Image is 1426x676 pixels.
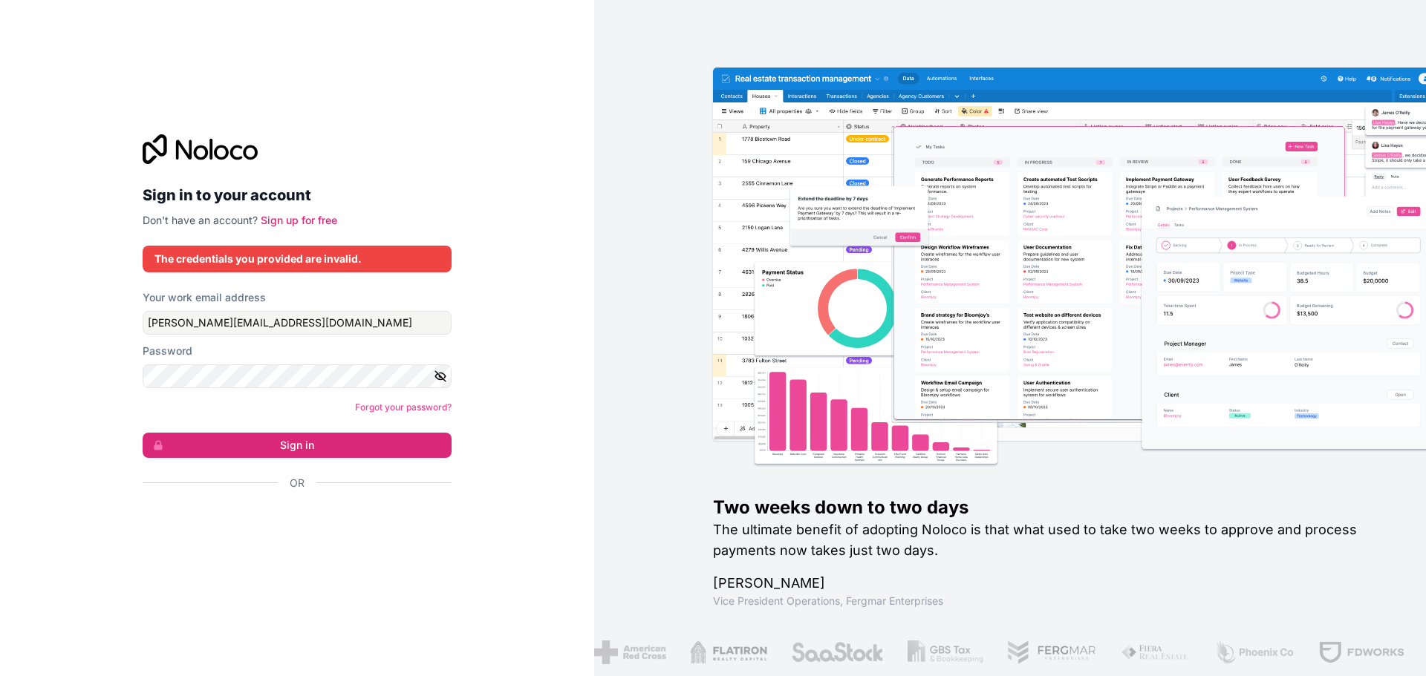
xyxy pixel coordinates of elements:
img: /assets/american-red-cross-BAupjrZR.png [589,640,661,664]
a: Sign up for free [261,214,337,226]
div: The credentials you provided are invalid. [154,252,440,266]
img: /assets/fdworks-Bi04fVtw.png [1313,640,1400,664]
span: Don't have an account? [143,214,258,226]
img: /assets/phoenix-BREaitsQ.png [1209,640,1289,664]
span: Or [290,476,305,490]
img: /assets/gbstax-C-GtDUiK.png [902,640,978,664]
h1: Two weeks down to two days [713,496,1378,519]
h2: Sign in to your account [143,182,452,209]
h1: [PERSON_NAME] [713,573,1378,594]
img: /assets/fergmar-CudnrXN5.png [1002,640,1093,664]
h1: Vice President Operations , Fergmar Enterprises [713,594,1378,608]
iframe: Sign in with Google Button [135,507,447,539]
img: /assets/flatiron-C8eUkumj.png [685,640,761,664]
img: /assets/fiera-fwj2N5v4.png [1116,640,1186,664]
img: /assets/saastock-C6Zbiodz.png [786,640,879,664]
h2: The ultimate benefit of adopting Noloco is that what used to take two weeks to approve and proces... [713,519,1378,561]
input: Email address [143,311,452,335]
label: Your work email address [143,290,266,305]
a: Forgot your password? [355,401,452,413]
label: Password [143,344,192,358]
input: Password [143,364,452,388]
button: Sign in [143,433,452,458]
